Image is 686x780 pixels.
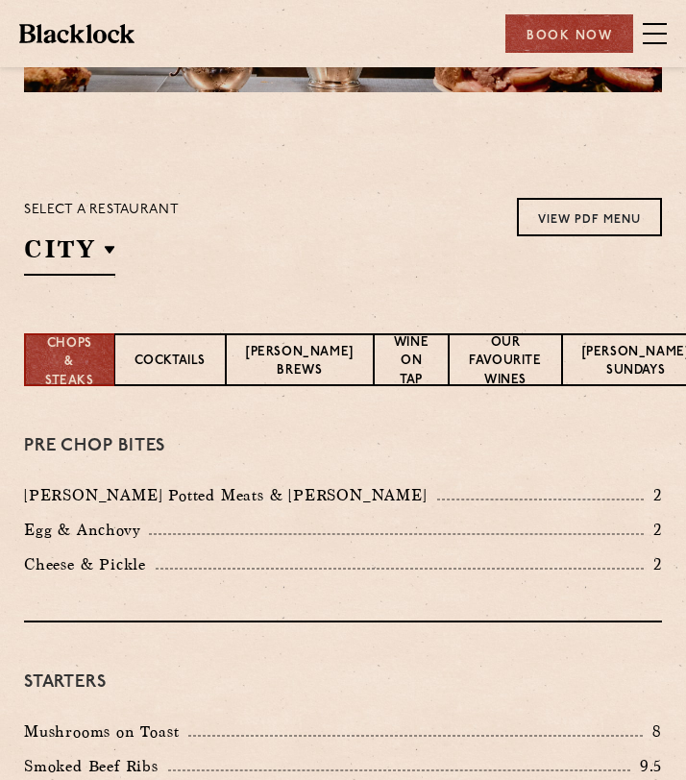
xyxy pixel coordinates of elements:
p: 2 [644,483,662,508]
p: [PERSON_NAME] Potted Meats & [PERSON_NAME] [24,487,437,504]
p: Select a restaurant [24,198,179,223]
p: Wine on Tap [394,333,429,392]
p: 9.5 [630,754,662,779]
p: 8 [643,719,662,744]
h2: City [24,232,115,276]
p: Cocktails [135,352,206,373]
p: Egg & Anchovy [24,522,149,539]
p: Our favourite wines [469,333,541,392]
img: BL_Textured_Logo-footer-cropped.svg [19,24,135,43]
a: View PDF Menu [517,198,662,236]
h3: Pre Chop Bites [24,434,662,459]
p: Mushrooms on Toast [24,723,188,741]
p: 2 [644,552,662,577]
div: Book Now [505,14,633,53]
p: [PERSON_NAME] Brews [246,343,354,382]
p: Smoked Beef Ribs [24,758,168,775]
p: Chops & Steaks [45,334,94,391]
h3: Starters [24,670,662,695]
p: Cheese & Pickle [24,556,156,573]
p: 2 [644,518,662,543]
